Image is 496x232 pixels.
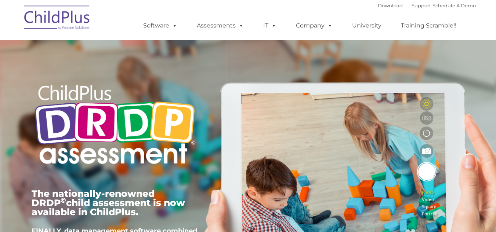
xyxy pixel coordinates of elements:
a: Support [412,3,431,8]
img: ChildPlus by Procare Solutions [21,0,94,37]
a: Assessments [189,18,251,33]
a: Schedule A Demo [432,3,476,8]
a: Company [289,18,340,33]
img: Copyright - DRDP Logo Light [32,75,198,176]
span: The nationally-renowned DRDP child assessment is now available in ChildPlus. [32,188,185,217]
a: University [345,18,389,33]
a: Training Scramble!! [394,18,464,33]
a: Software [136,18,185,33]
a: Download [378,3,403,8]
sup: © [61,196,66,205]
font: | [378,3,476,8]
a: IT [256,18,284,33]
